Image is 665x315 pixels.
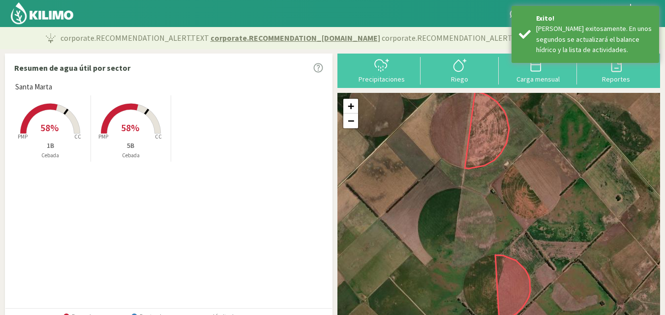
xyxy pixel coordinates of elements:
a: Zoom out [343,114,358,128]
tspan: PMP [18,133,28,140]
button: Reportes [577,57,655,83]
tspan: CC [155,133,162,140]
p: Cebada [10,151,91,160]
div: Riego guardado exitosamente. En unos segundos se actualizará el balance hídrico y la lista de act... [536,24,652,55]
button: Precipitaciones [342,57,421,83]
div: Reportes [580,76,652,83]
span: corporate.RECOMMENDATION_[DOMAIN_NAME] [211,32,380,44]
tspan: PMP [98,133,108,140]
div: Carga mensual [502,76,574,83]
tspan: CC [75,133,82,140]
p: corporate.RECOMMENDATION_ALERT.TEXT [60,32,554,44]
a: Zoom in [343,99,358,114]
span: 58% [40,121,59,134]
span: corporate.RECOMMENDATION_ALERT.SECONDARY [382,32,554,44]
div: Precipitaciones [345,76,418,83]
p: 5B [91,141,171,151]
button: Riego [421,57,499,83]
img: Kilimo [10,1,74,25]
button: Carga mensual [499,57,577,83]
span: 58% [121,121,139,134]
p: 1B [10,141,91,151]
p: Resumen de agua útil por sector [14,62,130,74]
span: Santa Marta [15,82,52,93]
div: Exito! [536,13,652,24]
p: Cebada [91,151,171,160]
div: Riego [423,76,496,83]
